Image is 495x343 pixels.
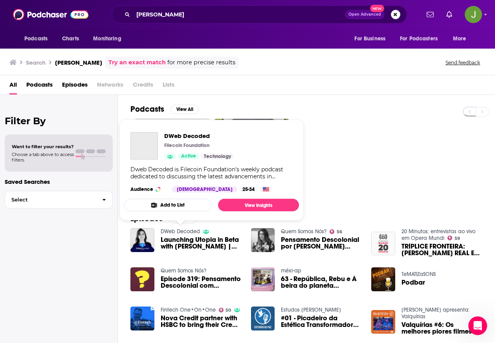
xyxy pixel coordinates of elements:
[130,104,164,114] h2: Podcasts
[62,33,79,44] span: Charts
[281,315,362,328] a: #01 - Picadeiro da Estética Transformadora: Arte e Paz
[161,267,206,274] a: Quem Somos Nós?
[453,33,466,44] span: More
[26,59,46,66] h3: Search
[281,276,362,289] span: 63 - República, Rebu e À beira do planeta [GEOGRAPHIC_DATA] soprou a gente ([PERSON_NAME], [PERSO...
[370,5,384,12] span: New
[161,307,216,313] a: Fintech One•On•One
[219,308,231,312] a: 50
[181,152,196,160] span: Active
[401,228,475,241] a: 20 Minutos: entrevistas ao vivo em Opera Mundi
[401,243,482,256] span: TRÍPLICE FRONTEIRA: [PERSON_NAME] REAL E IMEDIATO? - [PERSON_NAME] [PERSON_NAME] - PROGRAMA 20 MI...
[167,58,235,67] span: for more precise results
[130,228,154,252] img: Launching Utopia in Beta with Isabelle Castro | DWeb Decoded
[345,10,385,19] button: Open AdvancedNew
[133,78,153,94] span: Credits
[161,236,242,250] span: Launching Utopia in Beta with [PERSON_NAME] | DWeb Decoded
[170,105,199,114] button: View All
[401,321,482,335] span: Valquírias #6: Os melhores piores filmes de [DATE]
[443,8,455,21] a: Show notifications dropdown
[130,307,154,330] img: Nova Credit partner with HSBC to bring their Credit Passport capabilities worldwide
[172,186,237,192] div: [DEMOGRAPHIC_DATA]
[5,191,113,209] button: Select
[225,309,231,312] span: 50
[201,153,234,160] a: Technology
[371,232,395,256] img: TRÍPLICE FRONTEIRA: HÁ RISCO REAL E IMEDIATO? - ISABELLE C. SOMMA DE CASTRO - PROGRAMA 20 MINUTOS
[62,78,88,94] a: Episodes
[12,152,74,163] span: Choose a tab above to access filters.
[163,78,174,94] span: Lists
[124,199,212,211] button: Add to List
[251,267,275,291] img: 63 - República, Rebu e À beira do planeta mainha soprou a gente (Grace Passô, Mayara Santana, Bru...
[130,186,166,192] h3: Audience
[401,321,482,335] a: Valquírias #6: Os melhores piores filmes de Natal
[12,144,74,149] span: Want to filter your results?
[130,104,199,114] a: PodcastsView All
[13,7,88,22] img: Podchaser - Follow, Share and Rate Podcasts
[400,33,438,44] span: For Podcasters
[251,228,275,252] img: Pensamento Descolonial por Isabelle Christine Somma de Castro
[447,31,476,46] button: open menu
[281,228,326,235] a: Quem Somos Nós?
[371,310,395,334] img: Valquírias #6: Os melhores piores filmes de Natal
[130,267,154,291] img: Episode 319: Pensamento Descolonial com Isabelle Christine Somma de Castro (Edward Said e o livro...
[455,237,460,240] span: 59
[164,132,234,140] a: DWeb Decoded
[164,142,209,149] p: Filecoin Foundation
[281,236,362,250] a: Pensamento Descolonial por Isabelle Christine Somma de Castro
[281,236,362,250] span: Pensamento Descolonial por [PERSON_NAME] [PERSON_NAME]
[9,78,17,94] a: All
[371,267,395,291] img: Podbar
[401,243,482,256] a: TRÍPLICE FRONTEIRA: HÁ RISCO REAL E IMEDIATO? - ISABELLE C. SOMMA DE CASTRO - PROGRAMA 20 MINUTOS
[130,132,158,160] a: DWeb Decoded
[330,229,342,234] a: 56
[5,197,96,202] span: Select
[178,153,199,160] a: Active
[465,6,482,23] span: Logged in as jon47193
[239,186,258,192] div: 25-34
[161,315,242,328] a: Nova Credit partner with HSBC to bring their Credit Passport capabilities worldwide
[348,13,381,16] span: Open Advanced
[218,199,299,211] a: View Insights
[57,31,84,46] a: Charts
[465,6,482,23] button: Show profile menu
[97,78,123,94] span: Networks
[251,307,275,330] img: #01 - Picadeiro da Estética Transformadora: Arte e Paz
[130,166,293,180] div: Dweb Decoded is Filecoin Foundation's weekly podcast dedicated to discussing the latest advanceme...
[19,31,58,46] button: open menu
[26,78,53,94] a: Podcasts
[423,8,437,21] a: Show notifications dropdown
[281,307,341,313] a: Estudos de Paz
[281,276,362,289] a: 63 - República, Rebu e À beira do planeta mainha soprou a gente (Grace Passô, Mayara Santana, Bru...
[93,33,121,44] span: Monitoring
[401,307,469,320] a: Mala Dourada apresenta: Valquírias
[55,59,102,66] h3: [PERSON_NAME]
[88,31,131,46] button: open menu
[349,31,395,46] button: open menu
[401,279,425,286] a: Podbar
[161,236,242,250] a: Launching Utopia in Beta with Isabelle Castro | DWeb Decoded
[354,33,385,44] span: For Business
[443,59,482,66] button: Send feedback
[5,178,113,185] p: Saved Searches
[468,316,487,335] iframe: Intercom live chat
[161,276,242,289] a: Episode 319: Pensamento Descolonial com Isabelle Christine Somma de Castro (Edward Said e o livro...
[161,228,200,235] a: DWeb Decoded
[133,8,345,21] input: Search podcasts, credits, & more...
